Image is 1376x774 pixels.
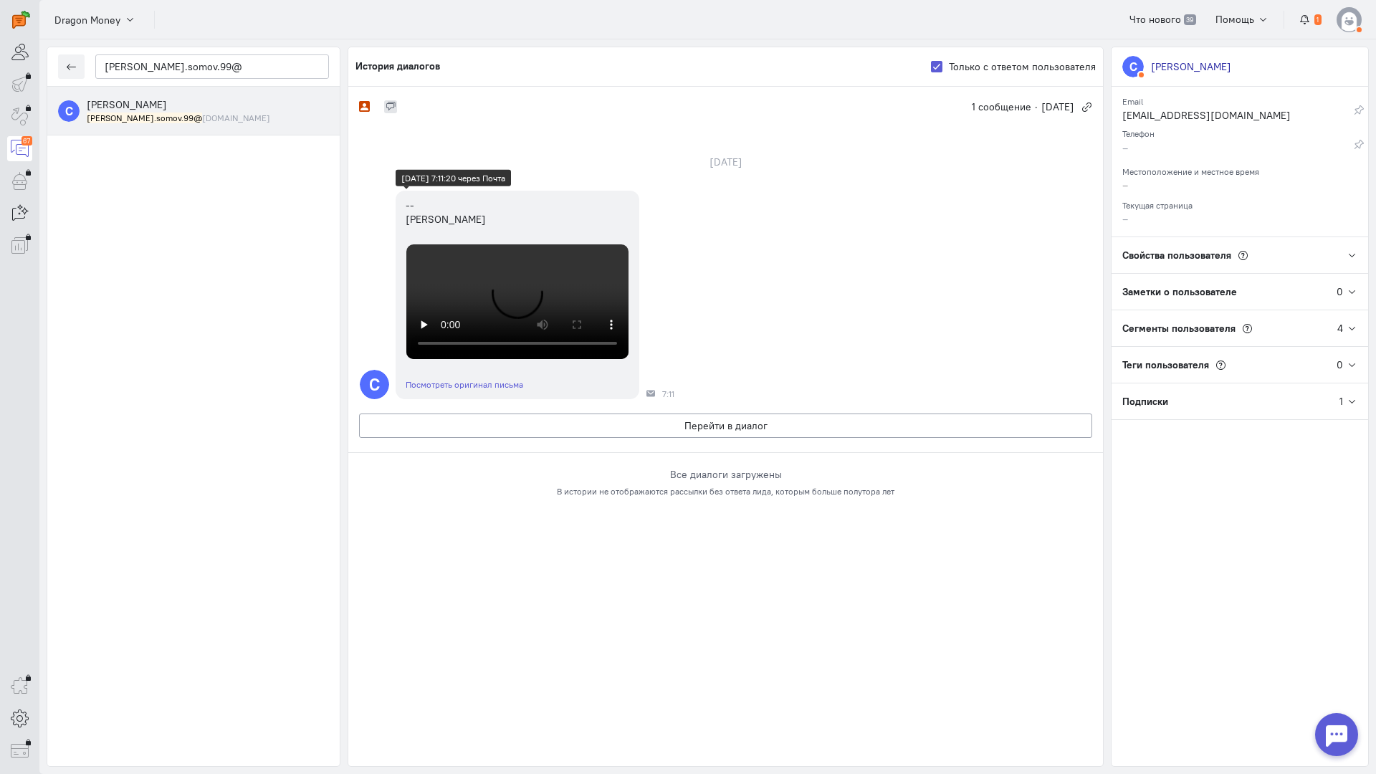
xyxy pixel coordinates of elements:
div: [DATE] 7:11:20 через Почта [401,172,505,184]
button: Dragon Money [47,6,143,32]
span: 1 [1314,14,1322,26]
div: Все диалоги загружены [359,467,1092,482]
span: Dragon Money [54,13,120,27]
div: В истории не отображаются рассылки без ответа лида, которым больше полутора лет [359,485,1092,497]
img: carrot-quest.svg [12,11,30,29]
div: 4 [1337,321,1343,335]
button: Перейти в диалог [359,414,1092,438]
span: 7:11 [662,389,674,399]
div: [DATE] [694,152,758,172]
div: 67 [21,136,32,145]
a: Что нового 39 [1122,7,1204,32]
div: Подписки [1112,383,1339,419]
div: Почта [646,389,655,398]
small: Телефон [1122,125,1155,139]
button: Помощь [1208,7,1277,32]
mark: [PERSON_NAME].somov.99@ [87,113,202,123]
div: – [1122,140,1354,158]
div: 1 [1339,394,1343,408]
div: 0 [1337,285,1343,299]
span: Саша Сомов [87,98,167,111]
text: С [369,374,380,395]
span: Сегменты пользователя [1122,322,1236,335]
text: С [65,103,73,118]
span: [DATE] [1041,100,1074,114]
span: 39 [1184,14,1196,26]
span: – [1122,212,1128,225]
span: Что нового [1129,13,1181,26]
div: Заметки о пользователе [1112,274,1337,310]
div: [PERSON_NAME] [1151,59,1231,74]
span: 1 сообщение [972,100,1031,114]
button: 1 [1291,7,1329,32]
h5: История диалогов [355,61,440,72]
div: Местоположение и местное время [1122,162,1357,178]
text: С [1129,59,1137,74]
a: Посмотреть оригинал письма [406,379,523,390]
span: – [1122,178,1128,191]
div: [EMAIL_ADDRESS][DOMAIN_NAME] [1122,108,1354,126]
div: 0 [1337,358,1343,372]
a: 67 [7,136,32,161]
div: -- [PERSON_NAME] [406,198,629,226]
input: Поиск по имени, почте, телефону [95,54,329,79]
span: · [1035,100,1038,114]
span: Помощь [1215,13,1254,26]
small: Email [1122,92,1143,107]
span: Теги пользователя [1122,358,1209,371]
div: Текущая страница [1122,196,1357,211]
img: default-v4.png [1337,7,1362,32]
label: Только с ответом пользователя [949,59,1096,74]
span: Свойства пользователя [1122,249,1231,262]
small: sasha.somov.99@inbox.ru [87,112,270,124]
